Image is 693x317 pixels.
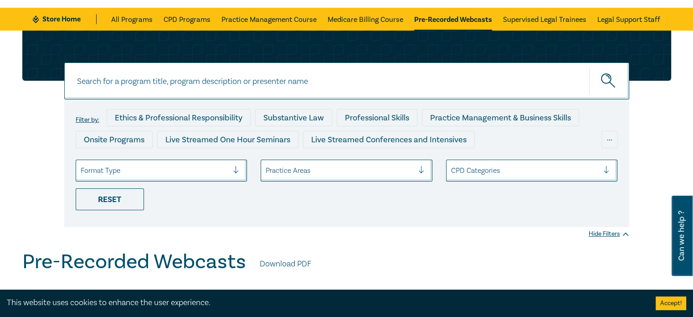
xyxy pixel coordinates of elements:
div: Live Streamed Practical Workshops [76,153,220,170]
a: Download PDF [260,258,311,270]
div: This website uses cookies to enhance the user experience. [7,297,642,309]
div: Live Streamed One Hour Seminars [157,131,298,148]
a: Pre-Recorded Webcasts [414,8,492,31]
a: Practice Management Course [221,8,317,31]
input: select [81,166,82,176]
div: Live Streamed Conferences and Intensives [303,131,475,148]
a: All Programs [111,8,153,31]
div: 10 CPD Point Packages [334,153,434,170]
a: CPD Programs [164,8,210,31]
a: Supervised Legal Trainees [503,8,586,31]
div: Substantive Law [255,109,332,126]
div: ... [601,131,618,148]
div: Pre-Recorded Webcasts [225,153,329,170]
h1: Pre-Recorded Webcasts [22,250,246,274]
div: Practice Management & Business Skills [422,109,579,126]
div: Ethics & Professional Responsibility [107,109,251,126]
input: Search for a program title, program description or presenter name [64,62,629,99]
label: Filter by: [76,116,99,124]
span: Can we help ? [677,201,686,270]
div: Professional Skills [337,109,417,126]
button: Accept cookies [656,296,686,310]
div: Reset [76,188,144,210]
div: Hide Filters [589,229,629,239]
input: select [266,166,267,176]
div: Onsite Programs [76,131,153,148]
a: Store Home [33,14,96,24]
div: National Programs [438,153,522,170]
a: Legal Support Staff [597,8,660,31]
input: select [451,166,453,176]
a: Medicare Billing Course [328,8,403,31]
